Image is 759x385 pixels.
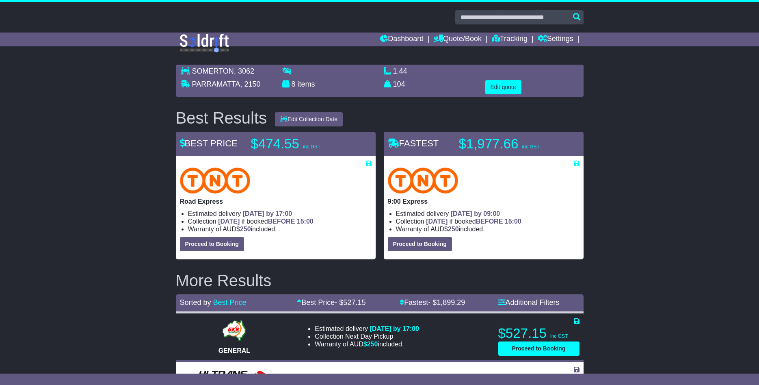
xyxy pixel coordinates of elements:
[388,138,439,148] span: FASTEST
[388,237,452,251] button: Proceed to Booking
[485,80,521,94] button: Edit quote
[218,218,240,225] span: [DATE]
[243,210,292,217] span: [DATE] by 17:00
[428,298,465,307] span: - $
[188,225,372,233] li: Warranty of AUD included.
[370,325,419,332] span: [DATE] by 17:00
[396,210,580,218] li: Estimated delivery
[268,218,295,225] span: BEFORE
[451,210,500,217] span: [DATE] by 09:00
[343,298,365,307] span: 527.15
[240,226,251,233] span: 250
[396,225,580,233] li: Warranty of AUD included.
[180,198,372,205] p: Road Express
[538,33,573,46] a: Settings
[498,325,580,341] p: $527.15
[388,198,580,205] p: 9:00 Express
[363,341,378,348] span: $
[218,347,250,354] span: GENERAL
[315,325,419,333] li: Estimated delivery
[218,218,313,225] span: if booked
[393,67,407,75] span: 1.44
[180,167,251,194] img: TNT Domestic: Road Express
[180,138,238,148] span: BEST PRICE
[367,341,378,348] span: 250
[298,80,315,88] span: items
[275,112,343,126] button: Edit Collection Date
[188,210,372,218] li: Estimated delivery
[396,218,580,225] li: Collection
[192,80,240,88] span: PARRAMATTA
[297,218,314,225] span: 15:00
[251,136,352,152] p: $474.55
[315,373,440,381] li: Estimated delivery
[444,226,459,233] span: $
[240,80,261,88] span: , 2150
[426,218,521,225] span: if booked
[172,109,271,127] div: Best Results
[176,272,584,289] h2: More Results
[315,340,419,348] li: Warranty of AUD included.
[315,333,419,340] li: Collection
[303,144,320,150] span: inc GST
[426,218,448,225] span: [DATE]
[550,333,568,339] span: inc GST
[492,33,528,46] a: Tracking
[292,80,296,88] span: 8
[498,341,580,356] button: Proceed to Booking
[220,318,248,343] img: GKR: GENERAL
[434,33,482,46] a: Quote/Book
[400,298,465,307] a: Fastest- $1,899.29
[180,237,244,251] button: Proceed to Booking
[188,218,372,225] li: Collection
[180,298,211,307] span: Sorted by
[498,298,560,307] a: Additional Filters
[297,298,365,307] a: Best Price- $527.15
[236,226,251,233] span: $
[345,333,393,340] span: Next Day Pickup
[234,67,254,75] span: , 3062
[388,167,458,194] img: TNT Domestic: 9:00 Express
[476,218,503,225] span: BEFORE
[448,226,459,233] span: 250
[335,298,365,307] span: - $
[459,136,560,152] p: $1,977.66
[393,80,405,88] span: 104
[380,33,424,46] a: Dashboard
[192,67,234,75] span: SOMERTON
[505,218,521,225] span: 15:00
[522,144,539,150] span: inc GST
[437,298,465,307] span: 1,899.29
[213,298,247,307] a: Best Price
